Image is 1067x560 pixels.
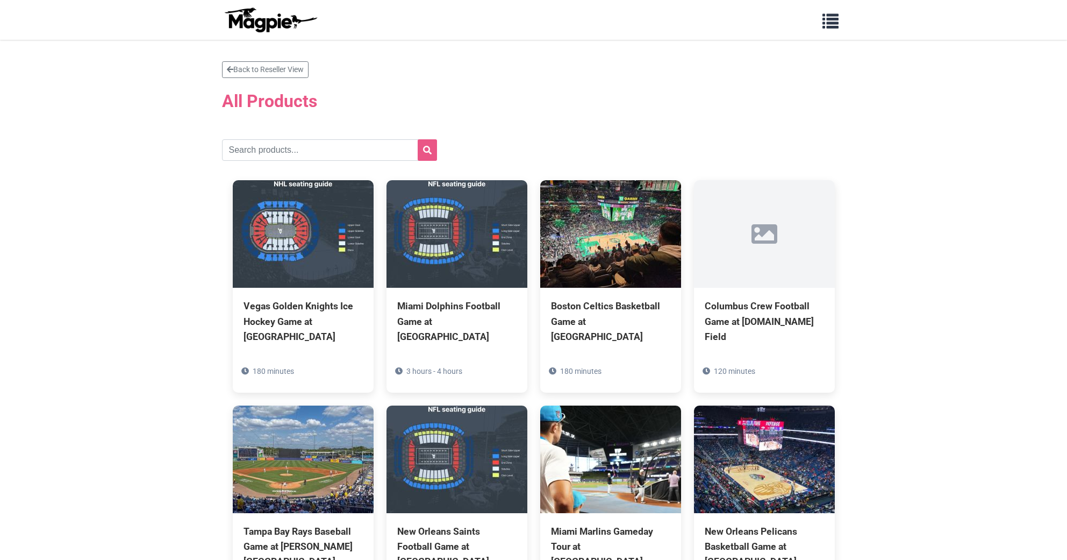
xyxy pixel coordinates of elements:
[694,180,835,392] a: Columbus Crew Football Game at [DOMAIN_NAME] Field 120 minutes
[714,367,755,375] span: 120 minutes
[386,180,527,288] img: Miami Dolphins Football Game at Hard Rock Stadium
[222,84,846,118] h2: All Products
[222,7,319,33] img: logo-ab69f6fb50320c5b225c76a69d11143b.png
[244,299,363,344] div: Vegas Golden Knights Ice Hockey Game at [GEOGRAPHIC_DATA]
[694,406,835,513] img: New Orleans Pelicans Basketball Game at Smoothie King Center
[222,61,309,78] a: Back to Reseller View
[540,406,681,513] img: Miami Marlins Gameday Tour at LoanDepot Park
[222,139,437,161] input: Search products...
[386,180,527,392] a: Miami Dolphins Football Game at [GEOGRAPHIC_DATA] 3 hours - 4 hours
[406,367,462,375] span: 3 hours - 4 hours
[233,180,374,288] img: Vegas Golden Knights Ice Hockey Game at T-Mobile Arena
[705,299,824,344] div: Columbus Crew Football Game at [DOMAIN_NAME] Field
[253,367,294,375] span: 180 minutes
[540,180,681,392] a: Boston Celtics Basketball Game at [GEOGRAPHIC_DATA] 180 minutes
[233,406,374,513] img: Tampa Bay Rays Baseball Game at George M. Steinbrenner Field
[233,180,374,392] a: Vegas Golden Knights Ice Hockey Game at [GEOGRAPHIC_DATA] 180 minutes
[540,180,681,288] img: Boston Celtics Basketball Game at TD Garden
[560,367,601,375] span: 180 minutes
[386,406,527,513] img: New Orleans Saints Football Game at Caesars Superdome
[551,299,670,344] div: Boston Celtics Basketball Game at [GEOGRAPHIC_DATA]
[397,299,517,344] div: Miami Dolphins Football Game at [GEOGRAPHIC_DATA]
